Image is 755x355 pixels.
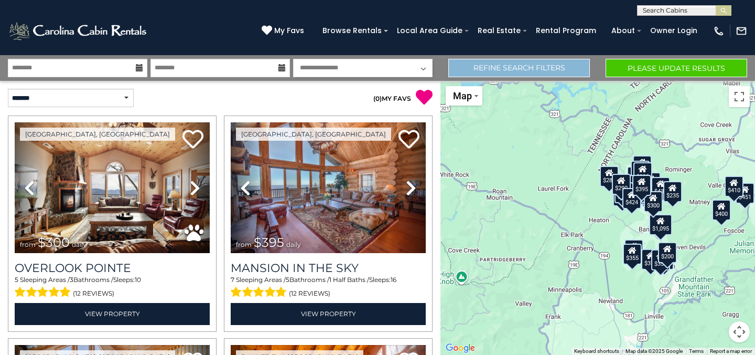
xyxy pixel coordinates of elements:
[641,249,660,270] div: $375
[606,59,747,77] button: Please Update Results
[329,276,369,284] span: 1 Half Baths /
[710,348,752,354] a: Report a map error
[472,23,526,39] a: Real Estate
[689,348,704,354] a: Terms
[443,341,478,355] img: Google
[631,161,650,182] div: $310
[289,287,330,300] span: (12 reviews)
[392,23,468,39] a: Local Area Guide
[15,261,210,275] a: Overlook Pointe
[8,20,149,41] img: White-1-2.png
[373,95,411,102] a: (0)MY FAVS
[725,176,743,197] div: $410
[262,25,307,37] a: My Favs
[135,276,141,284] span: 10
[231,275,426,300] div: Sleeping Areas / Bathrooms / Sleeps:
[633,155,652,176] div: $325
[651,177,670,198] div: $430
[236,241,252,248] span: from
[658,242,677,263] div: $200
[274,25,304,36] span: My Favs
[231,276,234,284] span: 7
[73,287,114,300] span: (12 reviews)
[729,86,750,107] button: Toggle fullscreen view
[633,162,652,183] div: $390
[651,249,670,270] div: $350
[286,241,301,248] span: daily
[15,275,210,300] div: Sleeping Areas / Bathrooms / Sleeps:
[644,191,663,212] div: $300
[736,25,747,37] img: mail-regular-white.png
[20,128,175,141] a: [GEOGRAPHIC_DATA], [GEOGRAPHIC_DATA]
[623,244,642,265] div: $355
[624,239,643,260] div: $225
[398,129,419,151] a: Add to favorites
[231,261,426,275] a: Mansion In The Sky
[15,276,18,284] span: 5
[625,348,683,354] span: Map data ©2025 Google
[574,348,619,355] button: Keyboard shortcuts
[72,241,87,248] span: daily
[632,175,651,196] div: $395
[649,214,672,235] div: $1,095
[286,276,289,284] span: 5
[713,25,725,37] img: phone-regular-white.png
[254,235,284,250] span: $395
[20,241,36,248] span: from
[15,303,210,325] a: View Property
[38,235,70,250] span: $300
[443,341,478,355] a: Open this area in Google Maps (opens a new window)
[736,183,754,204] div: $451
[391,276,396,284] span: 16
[448,59,590,77] a: Refine Search Filters
[645,23,703,39] a: Owner Login
[613,185,632,206] div: $650
[317,23,387,39] a: Browse Rentals
[236,128,391,141] a: [GEOGRAPHIC_DATA], [GEOGRAPHIC_DATA]
[15,122,210,253] img: thumbnail_163477009.jpeg
[663,181,682,202] div: $235
[729,321,750,342] button: Map camera controls
[712,200,731,221] div: $400
[622,188,641,209] div: $424
[70,276,73,284] span: 3
[231,303,426,325] a: View Property
[453,90,472,101] span: Map
[600,166,619,187] div: $285
[373,95,382,102] span: ( )
[231,122,426,253] img: thumbnail_163263808.jpeg
[612,174,631,195] div: $290
[375,95,380,102] span: 0
[182,129,203,151] a: Add to favorites
[446,86,482,106] button: Change map style
[606,23,640,39] a: About
[531,23,601,39] a: Rental Program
